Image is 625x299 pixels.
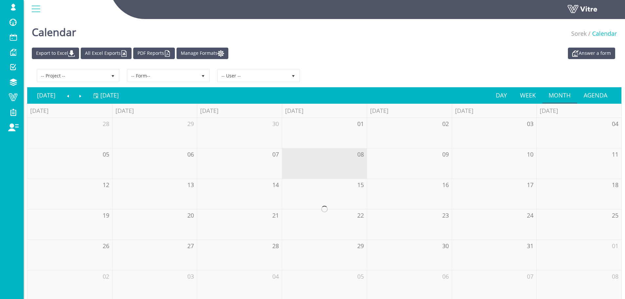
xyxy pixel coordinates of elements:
th: [DATE] [367,104,452,118]
a: Previous [62,88,74,103]
span: select [197,70,209,81]
a: Manage Formats [177,48,228,59]
th: [DATE] [112,104,197,118]
th: [DATE] [536,104,621,118]
img: cal_excel.png [121,50,127,57]
a: PDF Reports [133,48,175,59]
span: -- Form-- [128,70,197,81]
img: cal_pdf.png [164,50,171,57]
th: [DATE] [282,104,367,118]
span: -- Project -- [37,70,107,81]
th: [DATE] [452,104,537,118]
a: Day [489,88,513,103]
a: Next [74,88,87,103]
li: Calendar [587,30,617,38]
span: -- User -- [218,70,287,81]
a: Export to Excel [32,48,79,59]
img: appointment_white2.png [572,50,579,57]
h1: Calendar [32,16,76,44]
a: [DATE] [31,88,62,103]
a: Agenda [577,88,614,103]
a: Month [542,88,577,103]
a: Answer a form [568,48,615,59]
span: select [287,70,299,81]
a: Sorek [571,30,587,37]
span: [DATE] [100,91,119,99]
th: [DATE] [197,104,282,118]
th: [DATE] [27,104,112,118]
span: select [107,70,119,81]
a: Week [513,88,542,103]
a: [DATE] [93,88,119,103]
a: All Excel Exports [81,48,132,59]
img: cal_settings.png [218,50,224,57]
img: cal_download.png [68,50,75,57]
